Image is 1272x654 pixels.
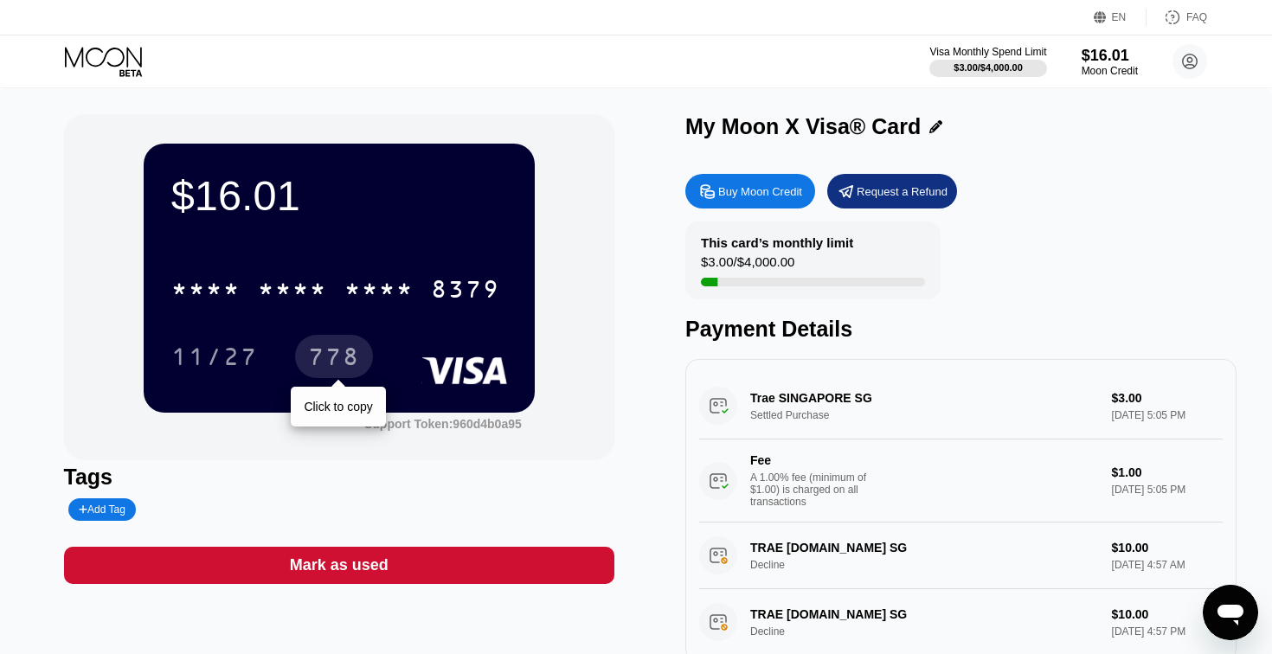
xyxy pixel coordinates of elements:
[1203,585,1258,640] iframe: Button to launch messaging window
[1147,9,1207,26] div: FAQ
[1082,47,1138,65] div: $16.01
[1186,11,1207,23] div: FAQ
[685,317,1237,342] div: Payment Details
[1112,465,1223,479] div: $1.00
[699,439,1223,523] div: FeeA 1.00% fee (minimum of $1.00) is charged on all transactions$1.00[DATE] 5:05 PM
[171,345,258,373] div: 11/27
[171,171,507,220] div: $16.01
[158,335,271,378] div: 11/27
[64,547,615,584] div: Mark as used
[295,335,373,378] div: 778
[1112,484,1223,496] div: [DATE] 5:05 PM
[701,254,794,278] div: $3.00 / $4,000.00
[857,184,948,199] div: Request a Refund
[1082,47,1138,77] div: $16.01Moon Credit
[827,174,957,208] div: Request a Refund
[750,453,871,467] div: Fee
[64,465,615,490] div: Tags
[1112,11,1127,23] div: EN
[364,417,522,431] div: Support Token:960d4b0a95
[431,278,500,305] div: 8379
[701,235,853,250] div: This card’s monthly limit
[718,184,802,199] div: Buy Moon Credit
[68,498,136,521] div: Add Tag
[290,555,389,575] div: Mark as used
[929,46,1046,77] div: Visa Monthly Spend Limit$3.00/$4,000.00
[1094,9,1147,26] div: EN
[308,345,360,373] div: 778
[79,503,125,516] div: Add Tag
[304,400,372,414] div: Click to copy
[929,46,1046,58] div: Visa Monthly Spend Limit
[954,62,1023,73] div: $3.00 / $4,000.00
[1082,65,1138,77] div: Moon Credit
[685,114,921,139] div: My Moon X Visa® Card
[685,174,815,208] div: Buy Moon Credit
[364,417,522,431] div: Support Token: 960d4b0a95
[750,471,880,508] div: A 1.00% fee (minimum of $1.00) is charged on all transactions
